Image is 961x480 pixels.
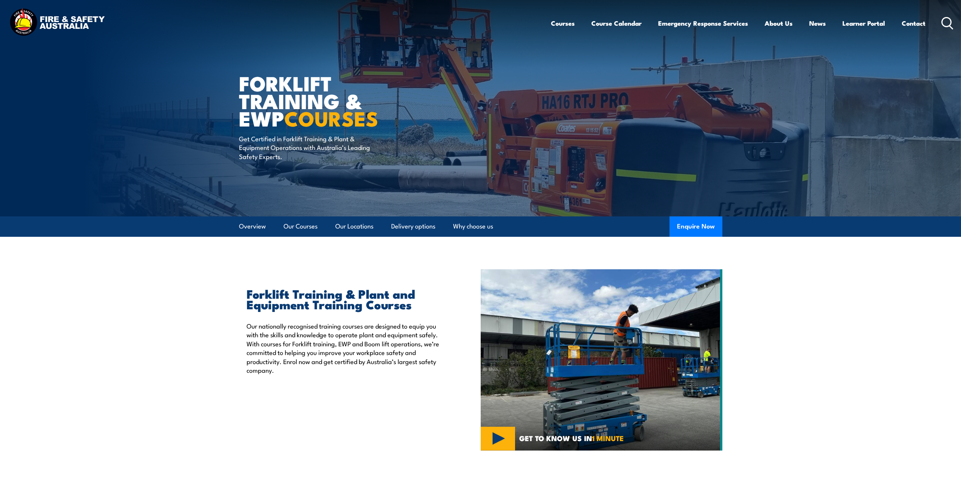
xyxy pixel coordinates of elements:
strong: COURSES [284,102,378,133]
a: Delivery options [391,216,435,236]
a: Emergency Response Services [658,13,748,33]
h1: Forklift Training & EWP [239,74,426,127]
a: News [809,13,826,33]
a: Learner Portal [842,13,885,33]
a: Contact [902,13,926,33]
a: Our Locations [335,216,373,236]
a: Why choose us [453,216,493,236]
a: About Us [765,13,793,33]
button: Enquire Now [669,216,722,237]
strong: 1 MINUTE [592,432,624,443]
a: Courses [551,13,575,33]
p: Get Certified in Forklift Training & Plant & Equipment Operations with Australia’s Leading Safety... [239,134,377,161]
span: GET TO KNOW US IN [519,435,624,441]
a: Our Courses [284,216,318,236]
a: Course Calendar [591,13,642,33]
p: Our nationally recognised training courses are designed to equip you with the skills and knowledg... [247,321,446,374]
a: Overview [239,216,266,236]
img: Verification of Competency (VOC) for Elevating Work Platform (EWP) Under 11m [481,269,722,451]
h2: Forklift Training & Plant and Equipment Training Courses [247,288,446,309]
